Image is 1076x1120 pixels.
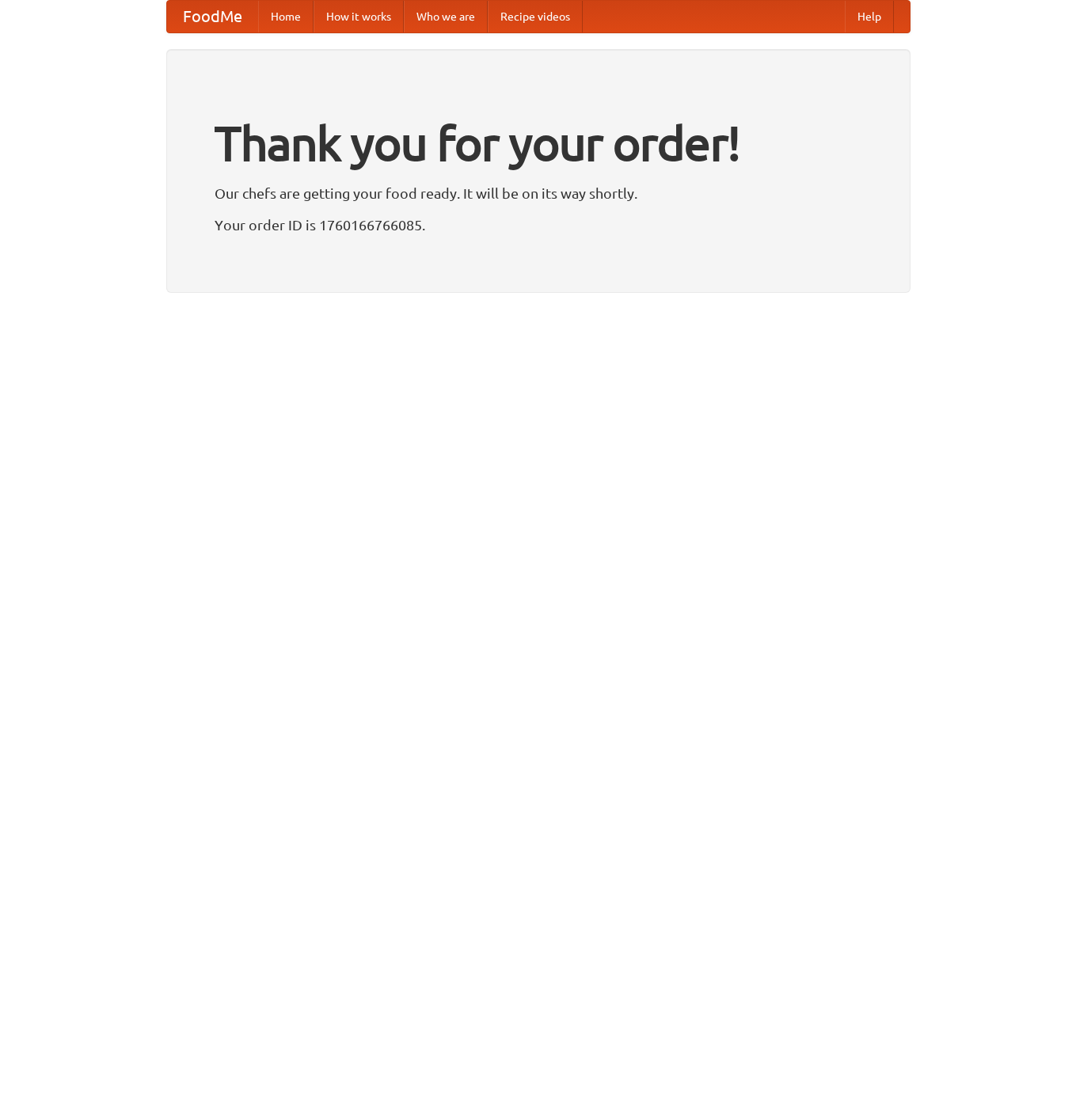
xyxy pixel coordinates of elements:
a: How it works [314,1,404,32]
a: Who we are [404,1,488,32]
a: FoodMe [167,1,258,32]
h1: Thank you for your order! [215,105,862,181]
p: Your order ID is 1760166766085. [215,213,862,237]
a: Home [258,1,314,32]
a: Recipe videos [488,1,583,32]
a: Help [845,1,894,32]
p: Our chefs are getting your food ready. It will be on its way shortly. [215,181,862,205]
